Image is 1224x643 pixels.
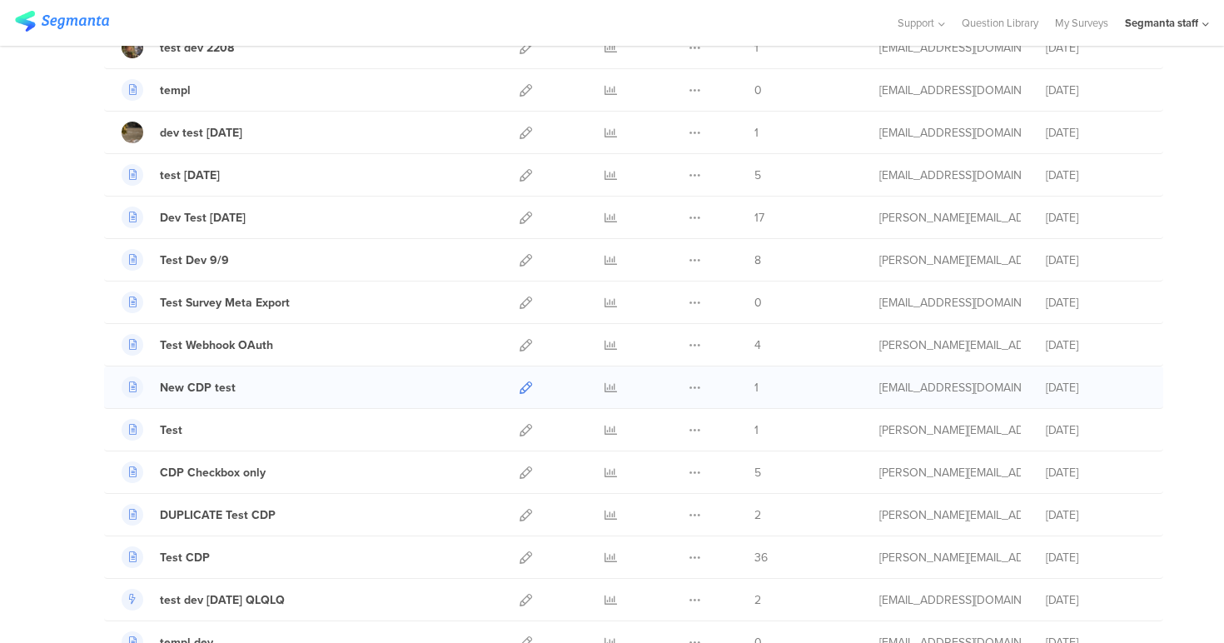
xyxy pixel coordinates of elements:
div: Test CDP [160,549,210,566]
a: test dev 2208 [122,37,234,58]
a: Test Survey Meta Export [122,292,290,313]
div: riel@segmanta.com [879,336,1021,354]
div: [DATE] [1046,82,1146,99]
div: CDP Checkbox only [160,464,266,481]
a: test dev [DATE] QLQLQ [122,589,285,611]
span: 4 [754,336,761,354]
div: New CDP test [160,379,236,396]
div: [DATE] [1046,379,1146,396]
div: riel@segmanta.com [879,209,1021,227]
div: [DATE] [1046,252,1146,269]
div: [DATE] [1046,549,1146,566]
a: test [DATE] [122,164,220,186]
a: templ [122,79,191,101]
div: Test [160,421,182,439]
div: [DATE] [1046,294,1146,312]
span: 1 [754,421,759,439]
div: [DATE] [1046,39,1146,57]
div: [DATE] [1046,209,1146,227]
span: 5 [754,167,761,184]
a: dev test [DATE] [122,122,242,143]
div: templ [160,82,191,99]
a: Test Dev 9/9 [122,249,229,271]
div: test 9.9.25 [160,167,220,184]
span: 1 [754,124,759,142]
span: 1 [754,379,759,396]
div: [DATE] [1046,591,1146,609]
span: 5 [754,464,761,481]
div: Test Survey Meta Export [160,294,290,312]
a: DUPLICATE Test CDP [122,504,276,526]
div: dev test 9 sep 25 [160,124,242,142]
span: 0 [754,82,762,99]
div: raymund@segmanta.com [879,421,1021,439]
div: svyatoslav@segmanta.com [879,379,1021,396]
div: test dev aug 11 QLQLQ [160,591,285,609]
div: channelle@segmanta.com [879,167,1021,184]
div: [DATE] [1046,336,1146,354]
a: Test [122,419,182,441]
div: [DATE] [1046,167,1146,184]
div: riel@segmanta.com [879,549,1021,566]
div: riel@segmanta.com [879,464,1021,481]
span: 0 [754,294,762,312]
div: [DATE] [1046,506,1146,524]
span: 8 [754,252,761,269]
img: segmanta logo [15,11,109,32]
div: eliran@segmanta.com [879,82,1021,99]
span: 1 [754,39,759,57]
div: eliran@segmanta.com [879,591,1021,609]
div: [DATE] [1046,464,1146,481]
div: riel@segmanta.com [879,506,1021,524]
span: Support [898,15,934,31]
span: 2 [754,591,761,609]
div: Test Webhook OAuth [160,336,273,354]
a: CDP Checkbox only [122,461,266,483]
span: 2 [754,506,761,524]
span: 17 [754,209,764,227]
a: New CDP test [122,376,236,398]
div: test dev 2208 [160,39,234,57]
div: DUPLICATE Test CDP [160,506,276,524]
div: [DATE] [1046,124,1146,142]
div: svyatoslav@segmanta.com [879,294,1021,312]
div: Dev Test 9.9.25 [160,209,246,227]
div: eliran@segmanta.com [879,124,1021,142]
a: Test Webhook OAuth [122,334,273,356]
div: eliran@segmanta.com [879,39,1021,57]
div: raymund@segmanta.com [879,252,1021,269]
span: 36 [754,549,768,566]
a: Test CDP [122,546,210,568]
a: Dev Test [DATE] [122,207,246,228]
div: Segmanta staff [1125,15,1198,31]
div: Test Dev 9/9 [160,252,229,269]
div: [DATE] [1046,421,1146,439]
